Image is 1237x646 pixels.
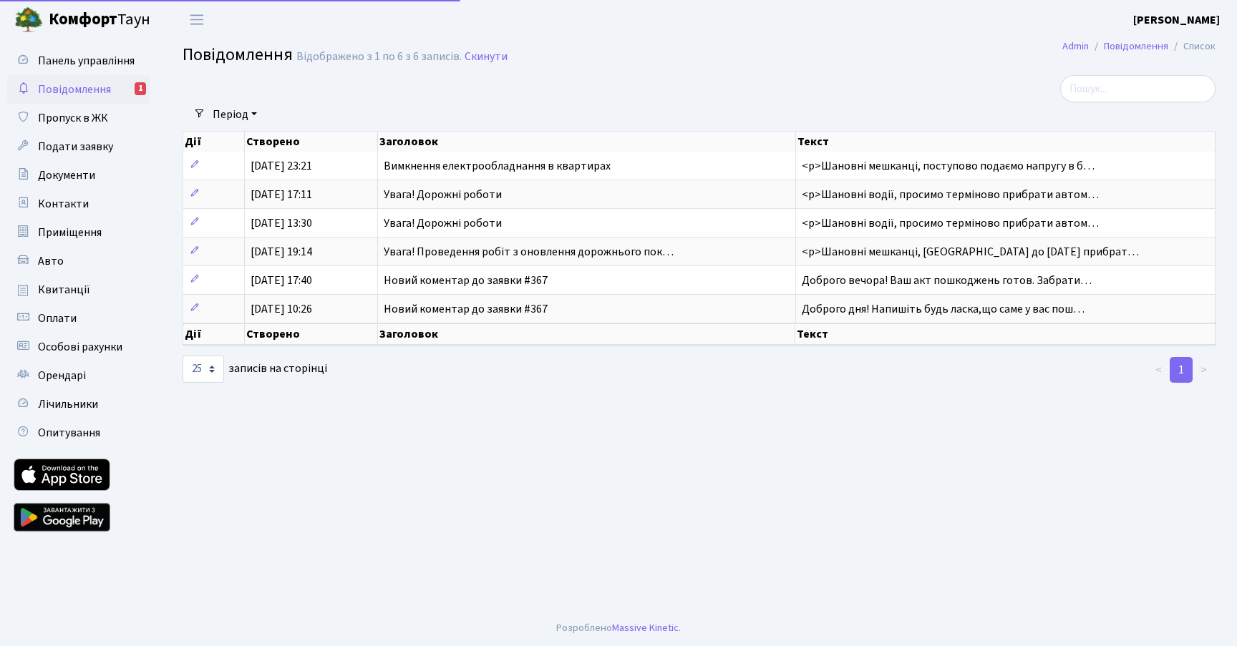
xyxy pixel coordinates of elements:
th: Створено [245,323,378,345]
span: Квитанції [38,282,90,298]
img: logo.png [14,6,43,34]
a: Повідомлення1 [7,75,150,104]
a: Скинути [465,50,508,64]
span: Панель управління [38,53,135,69]
select: записів на сторінці [183,356,224,383]
a: Лічильники [7,390,150,419]
th: Дії [183,323,245,345]
span: Приміщення [38,225,102,240]
span: Оплати [38,310,77,326]
span: [DATE] 19:14 [251,244,312,260]
a: Оплати [7,304,150,333]
a: Період [207,102,263,127]
label: записів на сторінці [183,356,327,383]
span: Новий коментар до заявки #367 [384,301,548,317]
a: Подати заявку [7,132,150,161]
div: 1 [135,82,146,95]
th: Дії [183,132,245,152]
button: Переключити навігацію [179,8,215,31]
span: [DATE] 10:26 [251,301,312,317]
span: Повідомлення [183,42,293,67]
b: Комфорт [49,8,117,31]
a: Контакти [7,190,150,218]
a: Квитанції [7,275,150,304]
span: <p>Шановні водії, просимо терміново прибрати автом… [802,187,1099,202]
li: Список [1168,39,1216,54]
span: <p>Шановні мешканці, [GEOGRAPHIC_DATA] до [DATE] прибрат… [802,244,1139,260]
span: Авто [38,253,64,269]
a: Опитування [7,419,150,447]
span: Повідомлення [38,82,111,97]
a: Пропуск в ЖК [7,104,150,132]
b: [PERSON_NAME] [1133,12,1220,28]
span: Лічильники [38,396,98,412]
span: Особові рахунки [38,339,122,355]
span: Пропуск в ЖК [38,110,108,126]
span: Контакти [38,196,89,212]
span: Доброго дня! Напишіть будь ласка,що саме у вас пош… [802,301,1085,317]
th: Заголовок [378,132,796,152]
span: Вимкнення електрообладнання в квартирах [384,158,611,174]
input: Пошук... [1060,75,1216,102]
span: [DATE] 17:11 [251,187,312,202]
nav: breadcrumb [1041,31,1237,62]
a: Орендарі [7,361,150,390]
span: Опитування [38,425,100,441]
div: Розроблено . [556,620,681,636]
div: Відображено з 1 по 6 з 6 записів. [296,50,462,64]
a: Повідомлення [1104,39,1168,54]
a: Особові рахунки [7,333,150,361]
span: <p>Шановні водії, просимо терміново прибрати автом… [802,215,1099,231]
span: Увага! Проведення робіт з оновлення дорожнього пок… [384,244,674,260]
span: [DATE] 17:40 [251,273,312,288]
a: Приміщення [7,218,150,247]
a: Документи [7,161,150,190]
span: Подати заявку [38,139,113,155]
span: <p>Шановні мешканці, поступово подаємо напругу в б… [802,158,1095,174]
th: Текст [795,323,1216,345]
a: Massive Kinetic [612,620,679,635]
a: 1 [1170,357,1193,383]
span: Увага! Дорожні роботи [384,215,502,231]
a: Admin [1062,39,1089,54]
span: [DATE] 13:30 [251,215,312,231]
span: Новий коментар до заявки #367 [384,273,548,288]
span: Доброго вечора! Ваш акт пошкоджень готов. Забрати… [802,273,1092,288]
th: Текст [796,132,1216,152]
a: Авто [7,247,150,275]
th: Створено [245,132,378,152]
span: Документи [38,167,95,183]
span: [DATE] 23:21 [251,158,312,174]
span: Орендарі [38,368,86,383]
th: Заголовок [378,323,796,345]
span: Увага! Дорожні роботи [384,187,502,202]
a: [PERSON_NAME] [1133,11,1220,29]
span: Таун [49,8,150,32]
a: Панель управління [7,47,150,75]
